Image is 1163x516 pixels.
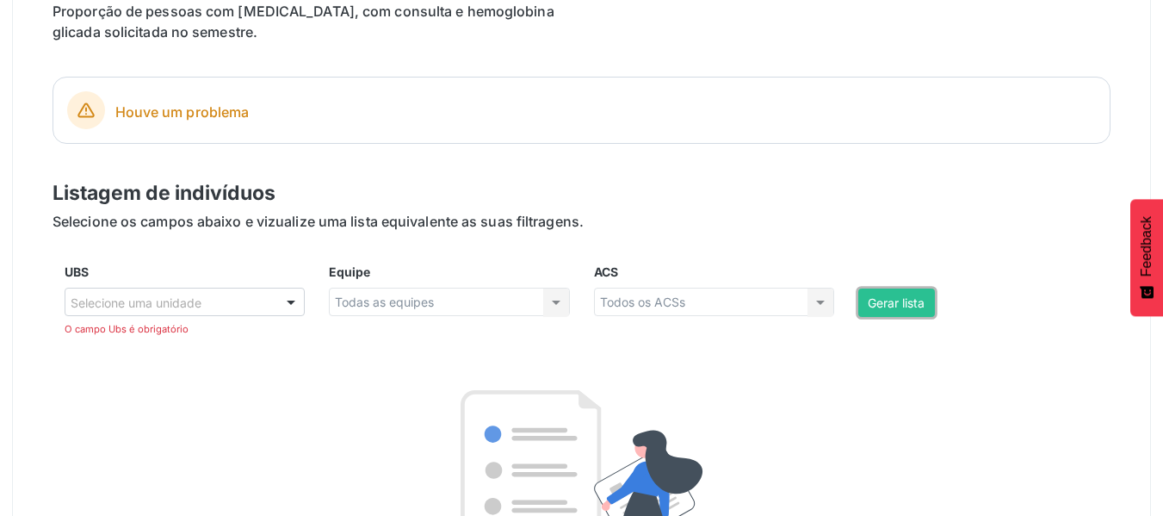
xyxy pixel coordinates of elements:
div: O campo Ubs é obrigatório [65,322,305,337]
label: UBS [65,263,89,281]
span: Listagem de indivíduos [53,181,275,205]
span: Feedback [1139,216,1154,277]
label: ACS [594,263,618,281]
label: Equipe [329,263,370,281]
span: Houve um problema [115,102,1096,122]
span: Selecione os campos abaixo e vizualize uma lista equivalente as suas filtragens. [53,213,584,230]
span: Selecione uma unidade [71,294,201,312]
button: Feedback - Mostrar pesquisa [1130,199,1163,316]
button: Gerar lista [858,289,935,318]
span: Proporção de pessoas com [MEDICAL_DATA], com consulta e hemoglobina glicada solicitada no semestre. [53,3,554,40]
